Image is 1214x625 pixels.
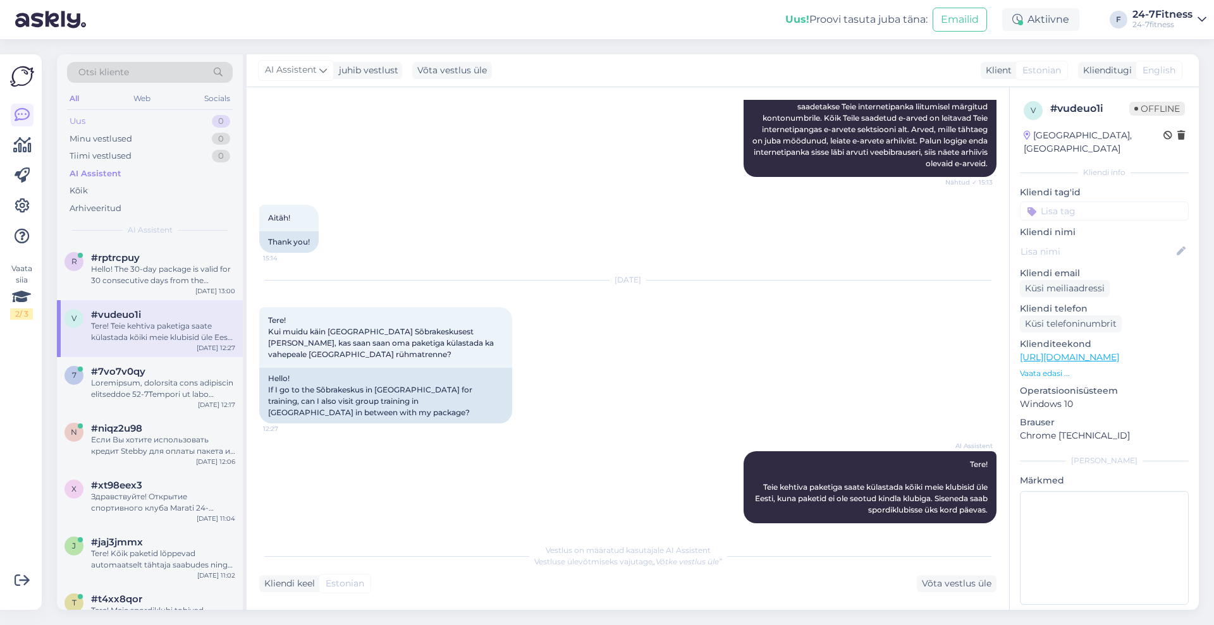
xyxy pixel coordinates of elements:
span: AI Assistent [945,441,993,451]
div: Если Вы хотите использовать кредит Stebby для оплаты пакета и получаете сообщение об ошибке "Viga... [91,434,235,457]
div: 0 [212,115,230,128]
div: All [67,90,82,107]
div: Võta vestlus üle [917,575,996,592]
div: Vaata siia [10,263,33,320]
div: [GEOGRAPHIC_DATA], [GEOGRAPHIC_DATA] [1024,129,1163,155]
div: F [1110,11,1127,28]
div: 0 [212,150,230,162]
div: Kliendi info [1020,167,1189,178]
div: Võta vestlus üle [412,62,492,79]
input: Lisa tag [1020,202,1189,221]
p: Kliendi nimi [1020,226,1189,239]
span: Otsi kliente [78,66,129,79]
button: Emailid [933,8,987,32]
div: Tere! Kõik paketid lõppevad automaatselt tähtaja saabudes ning edasi ei pikene. Kui soovite treen... [91,548,235,571]
div: Tere! Teie kehtiva paketiga saate külastada kõiki meie klubisid üle Eesti, kuna paketid ei ole se... [91,320,235,343]
span: v [71,313,77,323]
p: Märkmed [1020,474,1189,487]
span: 15:14 [263,253,310,263]
p: Vaata edasi ... [1020,368,1189,379]
span: Estonian [326,577,364,590]
div: Hello! The 30-day package is valid for 30 consecutive days from the moment of purchase. [91,264,235,286]
span: j [72,541,76,550]
div: Tiimi vestlused [70,150,132,162]
span: #jaj3jmmx [91,537,143,548]
div: [PERSON_NAME] [1020,455,1189,466]
div: Loremipsum, dolorsita cons adipiscin elitseddoe 52-7Tempori ut labo etdolor. Magnaal e adminimve ... [91,377,235,400]
p: Chrome [TECHNICAL_ID] [1020,429,1189,442]
div: 24-7Fitness [1132,9,1193,20]
span: #vudeuo1i [91,309,141,320]
div: AI Assistent [70,167,121,180]
div: Aktiivne [1002,8,1079,31]
div: Klienditugi [1078,64,1132,77]
div: [DATE] 13:00 [195,286,235,296]
div: [DATE] [259,274,996,286]
p: Brauser [1020,416,1189,429]
div: Küsi telefoninumbrit [1020,315,1122,332]
div: Здравствуйте! Открытие спортивного клуба Marati 24-7fitness планируется в сентябре 2025 года, но ... [91,491,235,514]
div: [DATE] 11:02 [197,571,235,580]
input: Lisa nimi [1021,245,1174,258]
span: AI Assistent [265,63,317,77]
span: #7vo7v0qy [91,366,145,377]
span: n [71,427,77,437]
span: Aitäh! [268,213,290,222]
div: Proovi tasuta juba täna: [785,12,928,27]
div: 2 / 3 [10,308,33,320]
div: Thank you! [259,231,319,253]
div: Socials [202,90,233,107]
span: t [72,598,77,607]
span: Vestlus on määratud kasutajale AI Assistent [546,545,711,555]
span: 7 [72,370,77,380]
div: [DATE] 12:17 [198,400,235,410]
i: „Võtke vestlus üle” [653,557,722,566]
div: Küsi meiliaadressi [1020,280,1110,297]
a: [URL][DOMAIN_NAME] [1020,351,1119,363]
span: #t4xx8qor [91,593,142,605]
div: Minu vestlused [70,133,132,145]
div: [DATE] 12:06 [196,457,235,466]
img: Askly Logo [10,64,34,88]
p: Windows 10 [1020,397,1189,411]
div: 0 [212,133,230,145]
span: 12:27 [263,424,310,434]
p: Operatsioonisüsteem [1020,384,1189,397]
span: Vestluse ülevõtmiseks vajutage [534,557,722,566]
div: Arhiveeritud [70,202,121,215]
div: [DATE] 11:04 [197,514,235,523]
p: Kliendi email [1020,267,1189,280]
div: [DATE] 12:27 [197,343,235,353]
span: English [1143,64,1175,77]
span: Tere! Teie kehtiva paketiga saate külastada kõiki meie klubisid üle Eesti, kuna paketid ei ole se... [755,459,990,514]
div: Kõik [70,185,88,197]
div: Uus [70,115,85,128]
p: Kliendi tag'id [1020,186,1189,199]
div: Klient [981,64,1012,77]
b: Uus! [785,13,809,25]
p: Kliendi telefon [1020,302,1189,315]
p: Klienditeekond [1020,337,1189,351]
span: AI Assistent [128,224,173,236]
div: Kliendi keel [259,577,315,590]
span: r [71,257,77,266]
div: 24-7fitness [1132,20,1193,30]
div: Web [131,90,153,107]
span: #xt98eex3 [91,480,142,491]
a: 24-7Fitness24-7fitness [1132,9,1206,30]
span: Nähtud ✓ 15:13 [945,178,993,187]
span: x [71,484,77,494]
span: Offline [1129,102,1185,116]
span: #niqz2u98 [91,423,142,434]
span: 12:27 [945,524,993,533]
span: #rptrcpuy [91,252,140,264]
span: Estonian [1022,64,1061,77]
div: juhib vestlust [334,64,398,77]
span: Tere! Kui muidu käin [GEOGRAPHIC_DATA] Sõbrakeskusest [PERSON_NAME], kas saan saan oma paketiga k... [268,315,496,359]
span: v [1031,106,1036,115]
div: Hello! If I go to the Sõbrakeskus in [GEOGRAPHIC_DATA] for training, can I also visit group train... [259,368,512,423]
div: # vudeuo1i [1050,101,1129,116]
